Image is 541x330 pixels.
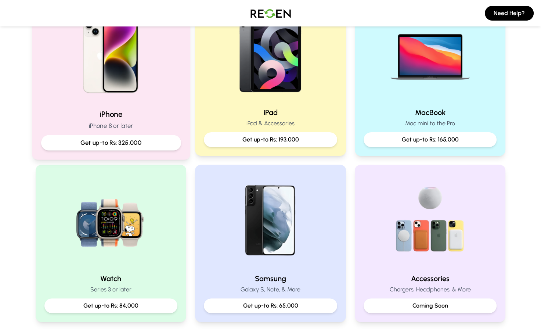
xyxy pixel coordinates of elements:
[383,7,477,101] img: MacBook
[41,121,181,130] p: iPhone 8 or later
[44,285,178,294] p: Series 3 or later
[50,301,172,310] p: Get up-to Rs: 84,000
[204,107,337,118] h2: iPad
[204,273,337,284] h2: Samsung
[383,173,477,268] img: Accessories
[485,6,534,21] button: Need Help?
[64,173,158,268] img: Watch
[245,3,296,24] img: Logo
[369,301,491,310] p: Coming Soon
[61,4,160,103] img: iPhone
[204,285,337,294] p: Galaxy S, Note, & More
[47,138,174,147] p: Get up-to Rs: 325,000
[204,119,337,128] p: iPad & Accessories
[364,119,497,128] p: Mac mini to the Pro
[364,285,497,294] p: Chargers, Headphones, & More
[364,273,497,284] h2: Accessories
[369,135,491,144] p: Get up-to Rs: 165,000
[223,7,317,101] img: iPad
[223,173,317,268] img: Samsung
[210,301,331,310] p: Get up-to Rs: 65,000
[364,107,497,118] h2: MacBook
[44,273,178,284] h2: Watch
[41,109,181,119] h2: iPhone
[210,135,331,144] p: Get up-to Rs: 193,000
